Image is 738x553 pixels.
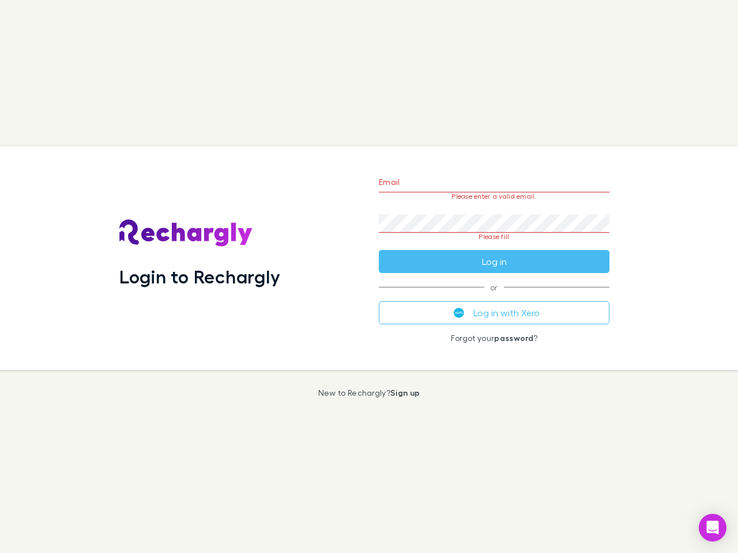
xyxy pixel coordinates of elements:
img: Rechargly's Logo [119,219,253,247]
button: Log in [379,250,609,273]
div: Open Intercom Messenger [699,514,726,541]
button: Log in with Xero [379,301,609,324]
a: Sign up [390,388,420,397]
span: or [379,287,609,287]
h1: Login to Rechargly [119,266,280,287]
p: Please enter a valid email. [379,192,609,200]
p: Please fill [379,233,609,241]
p: Forgot your ? [379,334,609,343]
a: password [494,333,533,343]
img: Xero's logo [454,308,464,318]
p: New to Rechargly? [318,388,420,397]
